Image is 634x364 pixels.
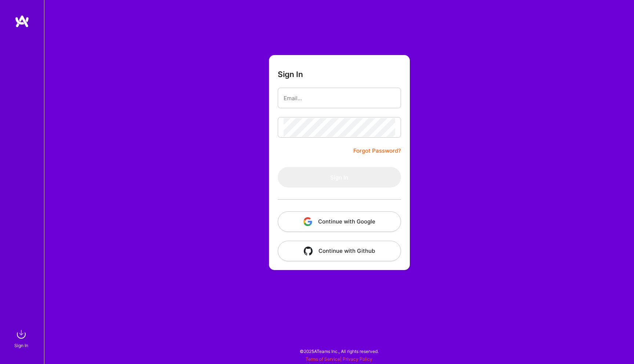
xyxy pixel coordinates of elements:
[278,241,401,261] button: Continue with Github
[284,89,395,108] input: Email...
[15,15,29,28] img: logo
[343,356,372,362] a: Privacy Policy
[44,342,634,360] div: © 2025 ATeams Inc., All rights reserved.
[14,342,28,349] div: Sign In
[15,327,29,349] a: sign inSign In
[278,211,401,232] button: Continue with Google
[353,146,401,155] a: Forgot Password?
[306,356,372,362] span: |
[14,327,29,342] img: sign in
[278,70,303,79] h3: Sign In
[304,247,313,255] img: icon
[306,356,340,362] a: Terms of Service
[278,167,401,188] button: Sign In
[303,217,312,226] img: icon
